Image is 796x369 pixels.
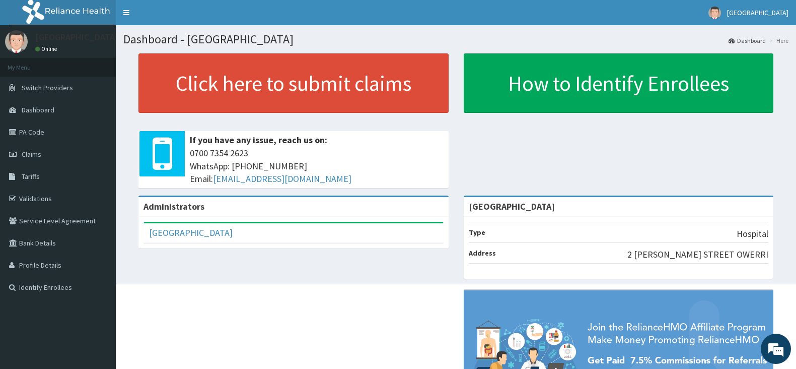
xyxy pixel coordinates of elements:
b: If you have any issue, reach us on: [190,134,327,146]
a: [EMAIL_ADDRESS][DOMAIN_NAME] [213,173,351,184]
a: Dashboard [729,36,766,45]
span: 0700 7354 2623 WhatsApp: [PHONE_NUMBER] Email: [190,147,444,186]
p: [GEOGRAPHIC_DATA] [35,33,118,42]
img: User Image [708,7,721,19]
a: [GEOGRAPHIC_DATA] [149,227,233,238]
a: Click here to submit claims [138,53,449,113]
b: Administrators [143,201,204,212]
a: How to Identify Enrollees [464,53,774,113]
p: Hospital [737,227,768,240]
span: Dashboard [22,105,54,114]
li: Here [767,36,788,45]
span: Switch Providers [22,83,73,92]
strong: [GEOGRAPHIC_DATA] [469,201,555,212]
p: 2 [PERSON_NAME] STREET OWERRI [627,248,768,261]
span: [GEOGRAPHIC_DATA] [727,8,788,17]
span: Tariffs [22,172,40,181]
img: User Image [5,30,28,53]
a: Online [35,45,59,52]
b: Address [469,249,496,258]
h1: Dashboard - [GEOGRAPHIC_DATA] [123,33,788,46]
b: Type [469,228,485,237]
span: Claims [22,150,41,159]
